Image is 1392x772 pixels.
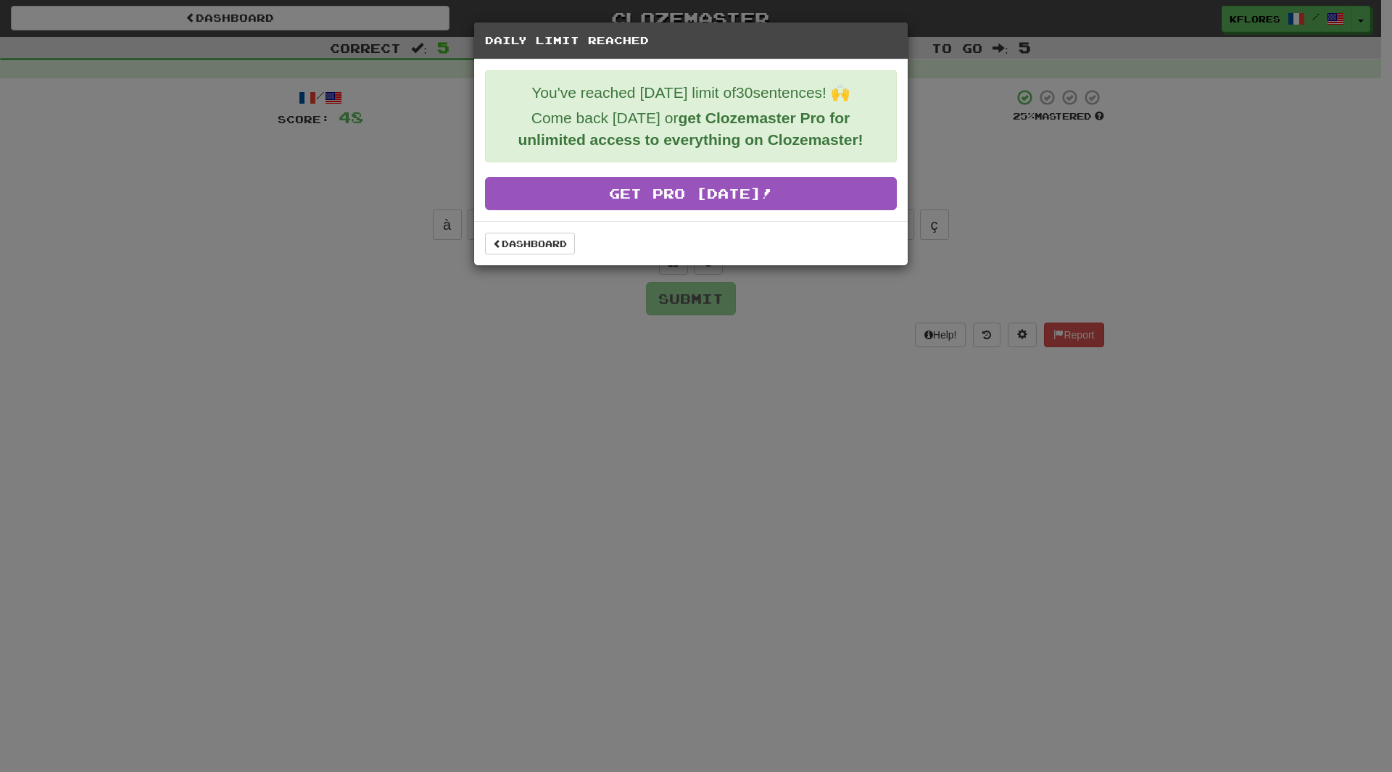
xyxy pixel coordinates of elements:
a: Get Pro [DATE]! [485,177,897,210]
a: Dashboard [485,233,575,254]
h5: Daily Limit Reached [485,33,897,48]
p: Come back [DATE] or [497,107,885,151]
p: You've reached [DATE] limit of 30 sentences! 🙌 [497,82,885,104]
strong: get Clozemaster Pro for unlimited access to everything on Clozemaster! [518,109,863,148]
